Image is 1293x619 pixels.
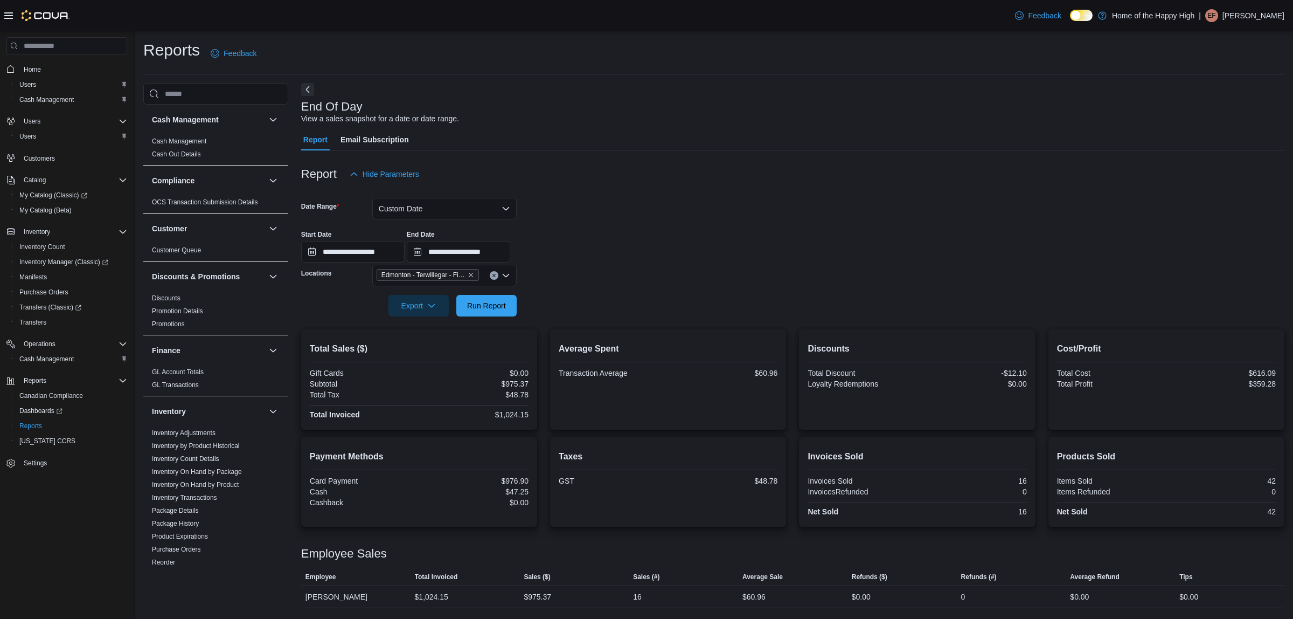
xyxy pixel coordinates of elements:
div: 16 [633,590,642,603]
a: Inventory Count Details [152,455,219,463]
button: Cash Management [267,113,280,126]
a: Customers [19,152,59,165]
span: Employee [305,573,336,581]
button: Compliance [267,174,280,187]
div: $0.00 [1179,590,1198,603]
div: Subtotal [310,380,417,388]
div: $975.37 [421,380,529,388]
a: Inventory On Hand by Product [152,481,239,489]
span: Transfers [19,318,46,327]
h2: Discounts [808,342,1026,355]
span: Operations [19,338,127,350]
div: $0.00 [421,369,529,377]
strong: Net Sold [1057,507,1088,516]
button: Inventory [152,406,265,417]
span: Promotion Details [152,307,203,315]
button: Home [2,61,131,77]
a: GL Transactions [152,381,199,389]
div: Cash Management [143,135,288,165]
a: Inventory Manager (Classic) [11,255,131,270]
button: Inventory [2,224,131,239]
div: Compliance [143,196,288,213]
span: Inventory by Product Historical [152,442,240,450]
a: Home [19,63,45,76]
span: Canadian Compliance [15,389,127,402]
span: Transfers [15,316,127,329]
span: My Catalog (Classic) [19,191,87,200]
a: Reports [15,419,46,432]
span: Reports [24,376,46,385]
span: GL Transactions [152,381,199,389]
span: GL Account Totals [152,368,204,376]
div: Total Tax [310,390,417,399]
a: [US_STATE] CCRS [15,435,80,448]
span: Customer Queue [152,246,201,255]
button: Catalog [19,174,50,187]
span: Average Refund [1070,573,1120,581]
button: Operations [19,338,60,350]
div: Loyalty Redemptions [808,380,915,388]
div: GST [559,477,666,485]
h3: Inventory [152,406,186,417]
span: Refunds (#) [961,573,997,581]
span: Dashboards [15,404,127,417]
p: | [1199,9,1201,22]
span: My Catalog (Beta) [19,206,72,215]
span: Cash Management [19,355,74,363]
a: Inventory Count [15,240,69,253]
div: $1,024.15 [421,410,529,419]
div: Items Refunded [1057,487,1164,496]
div: Total Discount [808,369,915,377]
input: Dark Mode [1070,10,1093,21]
button: Canadian Compliance [11,388,131,403]
span: Reorder [152,558,175,567]
a: My Catalog (Classic) [15,189,92,202]
button: Custom Date [372,198,517,219]
span: Cash Management [15,353,127,366]
button: Reports [11,418,131,434]
span: Transfers (Classic) [15,301,127,314]
button: Catalog [2,173,131,188]
div: 16 [920,507,1027,516]
a: Manifests [15,271,51,284]
span: Transfers (Classic) [19,303,81,312]
span: Inventory On Hand by Product [152,480,239,489]
div: Items Sold [1057,477,1164,485]
span: Total Invoiced [415,573,458,581]
span: Sales ($) [524,573,550,581]
a: Dashboards [15,404,67,417]
a: Inventory On Hand by Package [152,468,242,476]
span: Settings [19,456,127,470]
span: Purchase Orders [15,286,127,299]
label: Date Range [301,202,339,211]
div: $0.00 [421,498,529,507]
div: Invoices Sold [808,477,915,485]
span: Package History [152,519,199,528]
span: EF [1207,9,1215,22]
button: Operations [2,336,131,352]
div: $60.96 [742,590,766,603]
a: OCS Transaction Submission Details [152,198,258,206]
div: 16 [920,477,1027,485]
button: Clear input [490,271,498,280]
a: Dashboards [11,403,131,418]
span: Home [24,65,41,74]
p: [PERSON_NAME] [1222,9,1284,22]
button: Manifests [11,270,131,285]
button: Customers [2,150,131,166]
a: Package Details [152,507,199,514]
span: My Catalog (Beta) [15,204,127,217]
div: Gift Cards [310,369,417,377]
span: Edmonton - Terwillegar - Fire & Flower [377,269,479,281]
span: Purchase Orders [152,545,201,554]
div: 0 [1169,487,1276,496]
a: Cash Management [15,353,78,366]
span: Cash Management [15,93,127,106]
span: Package Details [152,506,199,515]
button: Remove Edmonton - Terwillegar - Fire & Flower from selection in this group [468,272,474,278]
span: Catalog [24,176,46,184]
button: Transfers [11,315,131,330]
button: Run Report [456,295,517,317]
a: Cash Management [152,137,206,145]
